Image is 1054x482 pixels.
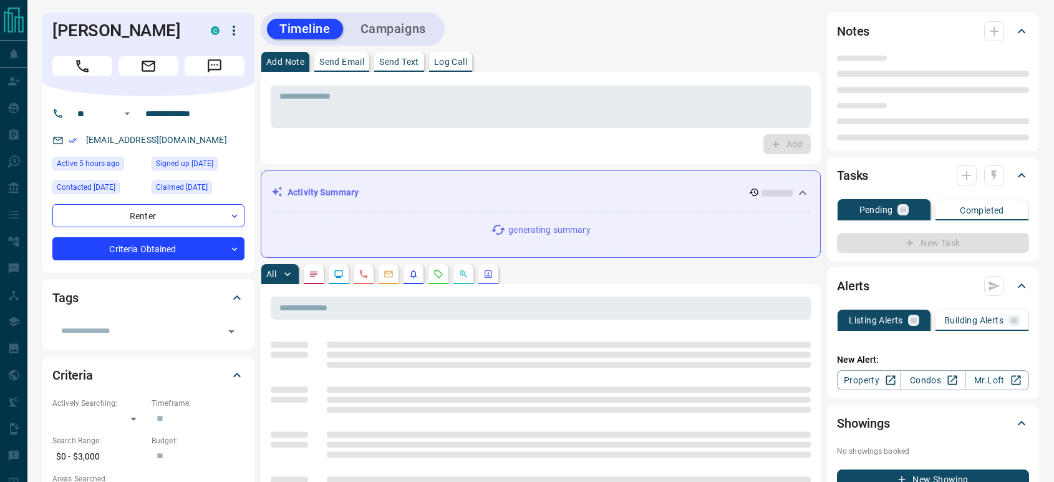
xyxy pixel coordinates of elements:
[508,224,590,237] p: generating summary
[52,435,145,446] p: Search Range:
[434,57,467,66] p: Log Call
[266,270,276,278] p: All
[52,56,112,76] span: Call
[57,181,115,194] span: Contacted [DATE]
[52,283,244,313] div: Tags
[837,413,890,433] h2: Showings
[52,204,244,227] div: Renter
[483,269,493,279] svg: Agent Actions
[433,269,443,279] svg: Requests
[837,276,869,296] h2: Alerts
[52,180,145,198] div: Fri Sep 20 2024
[267,19,343,39] button: Timeline
[837,353,1029,366] p: New Alert:
[52,21,192,41] h1: [PERSON_NAME]
[156,157,213,170] span: Signed up [DATE]
[156,181,208,194] span: Claimed [DATE]
[379,57,419,66] p: Send Text
[359,269,369,279] svg: Calls
[965,370,1029,390] a: Mr.Loft
[309,269,319,279] svg: Notes
[52,157,145,174] div: Wed Oct 15 2025
[348,19,438,39] button: Campaigns
[271,181,810,204] div: Activity Summary
[288,186,359,199] p: Activity Summary
[849,316,903,325] p: Listing Alerts
[52,360,244,390] div: Criteria
[52,288,78,308] h2: Tags
[409,269,418,279] svg: Listing Alerts
[837,21,869,41] h2: Notes
[211,26,220,35] div: condos.ca
[837,370,901,390] a: Property
[52,237,244,260] div: Criteria Obtained
[837,271,1029,301] div: Alerts
[334,269,344,279] svg: Lead Browsing Activity
[901,370,965,390] a: Condos
[86,135,227,145] a: [EMAIL_ADDRESS][DOMAIN_NAME]
[69,136,77,145] svg: Email Verified
[152,180,244,198] div: Wed Jan 31 2024
[223,323,240,340] button: Open
[52,446,145,467] p: $0 - $3,000
[837,408,1029,438] div: Showings
[859,205,893,214] p: Pending
[837,165,868,185] h2: Tasks
[458,269,468,279] svg: Opportunities
[152,398,244,409] p: Timeframe:
[118,56,178,76] span: Email
[152,435,244,446] p: Budget:
[52,365,93,385] h2: Criteria
[384,269,394,279] svg: Emails
[120,106,135,121] button: Open
[319,57,364,66] p: Send Email
[837,160,1029,190] div: Tasks
[837,446,1029,457] p: No showings booked
[266,57,304,66] p: Add Note
[152,157,244,174] div: Wed Oct 18 2023
[960,206,1004,215] p: Completed
[837,16,1029,46] div: Notes
[52,398,145,409] p: Actively Searching:
[57,157,120,170] span: Active 5 hours ago
[185,56,244,76] span: Message
[944,316,1003,325] p: Building Alerts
